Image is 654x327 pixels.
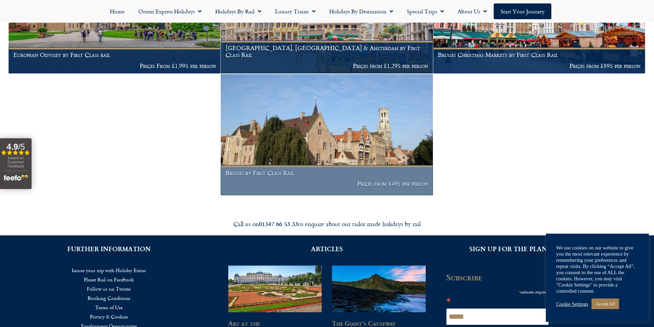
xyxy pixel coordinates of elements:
[556,301,588,307] a: Cookie Settings
[438,51,640,58] h1: Bruges Christmas Markets by First Class Rail
[226,62,428,69] p: Prices from £1,295 per person
[10,293,208,303] a: Booking Conditions
[322,3,400,19] a: Holidays by Destination
[3,3,651,19] nav: Menu
[10,275,208,284] a: Planet Rail on Facebook
[494,3,551,19] a: Start your Journey
[10,246,208,252] h2: FURTHER INFORMATION
[451,3,494,19] a: About Us
[10,284,208,293] a: Follow us on Twitter
[13,51,216,58] h1: European Odyssey by First Class rail
[226,45,428,58] h1: [GEOGRAPHIC_DATA], [GEOGRAPHIC_DATA] & Amsterdam by First Class Rail
[226,170,428,176] h1: Bruges by First Class Rail
[13,62,216,69] p: Prices From £1,995 per person
[446,272,553,282] h2: Subscribe
[221,74,433,196] a: Bruges by First Class Rail Prices from £495 per person
[259,219,298,228] strong: 01347 66 53 33
[10,303,208,312] a: Terms of Use
[556,245,639,294] div: We use cookies on our website to give you the most relevant experience by remembering your prefer...
[400,3,451,19] a: Special Trips
[438,62,640,69] p: Prices from £895 per person
[10,266,208,275] a: Insure your trip with Holiday Extras
[268,3,322,19] a: Luxury Trains
[228,246,426,252] h2: ARTICLES
[592,299,619,309] a: Accept All
[10,312,208,321] a: Privacy & Cookies
[208,3,268,19] a: Holidays by Rail
[446,246,644,252] h2: SIGN UP FOR THE PLANET RAIL NEWSLETTER
[135,220,519,228] div: Call us on to enquire about our tailor made holidays by rail
[446,287,549,296] div: indicates required
[226,180,428,187] p: Prices from £495 per person
[103,3,131,19] a: Home
[131,3,208,19] a: Orient Express Holidays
